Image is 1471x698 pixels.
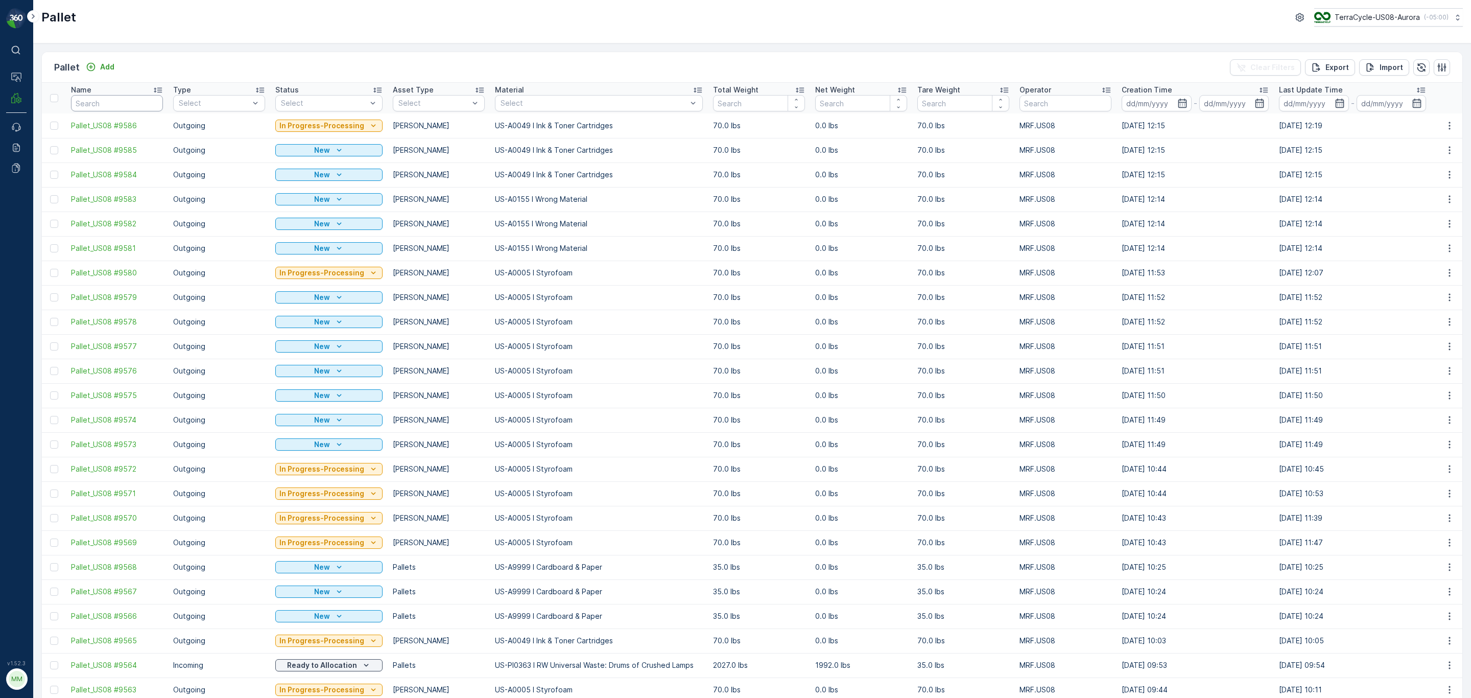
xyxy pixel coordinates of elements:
[1122,95,1192,111] input: dd/mm/yyyy
[275,684,383,696] button: In Progress-Processing
[815,341,907,352] p: 0.0 lbs
[1274,236,1431,261] td: [DATE] 12:14
[1019,390,1111,401] p: MRF.US08
[314,587,330,597] p: New
[50,342,58,351] div: Toggle Row Selected
[50,293,58,301] div: Toggle Row Selected
[71,660,163,670] a: Pallet_US08 #9564
[713,194,805,204] p: 70.0 lbs
[495,268,703,278] p: US-A0005 I Styrofoam
[314,562,330,572] p: New
[815,95,907,111] input: Search
[71,219,163,229] span: Pallet_US08 #9582
[50,146,58,154] div: Toggle Row Selected
[173,194,265,204] p: Outgoing
[50,195,58,203] div: Toggle Row Selected
[917,268,1009,278] p: 70.0 lbs
[314,611,330,621] p: New
[1019,292,1111,303] p: MRF.US08
[1314,8,1463,27] button: TerraCycle-US08-Aurora(-05:00)
[6,668,27,690] button: MM
[179,98,249,108] p: Select
[71,685,163,695] span: Pallet_US08 #9563
[50,588,58,596] div: Toggle Row Selected
[50,661,58,669] div: Toggle Row Selected
[1117,555,1274,579] td: [DATE] 10:25
[173,390,265,401] p: Outgoing
[71,341,163,352] a: Pallet_US08 #9577
[1351,97,1355,109] p: -
[71,439,163,450] span: Pallet_US08 #9573
[1274,629,1431,653] td: [DATE] 10:05
[917,219,1009,229] p: 70.0 lbs
[495,243,703,253] p: US-A0155 I Wrong Material
[713,243,805,253] p: 70.0 lbs
[917,390,1009,401] p: 70.0 lbs
[71,390,163,401] span: Pallet_US08 #9575
[1357,95,1427,111] input: dd/mm/yyyy
[1117,138,1274,162] td: [DATE] 12:15
[713,121,805,131] p: 70.0 lbs
[314,219,330,229] p: New
[1274,481,1431,506] td: [DATE] 10:53
[393,366,485,376] p: [PERSON_NAME]
[1274,138,1431,162] td: [DATE] 12:15
[1194,97,1197,109] p: -
[50,318,58,326] div: Toggle Row Selected
[50,440,58,449] div: Toggle Row Selected
[1117,408,1274,432] td: [DATE] 11:49
[71,464,163,474] a: Pallet_US08 #9572
[1274,261,1431,285] td: [DATE] 12:07
[1019,95,1111,111] input: Search
[393,85,434,95] p: Asset Type
[393,121,485,131] p: [PERSON_NAME]
[1117,506,1274,530] td: [DATE] 10:43
[50,122,58,130] div: Toggle Row Selected
[71,611,163,621] a: Pallet_US08 #9566
[815,194,907,204] p: 0.0 lbs
[173,219,265,229] p: Outgoing
[1117,383,1274,408] td: [DATE] 11:50
[50,391,58,400] div: Toggle Row Selected
[50,514,58,522] div: Toggle Row Selected
[71,513,163,523] a: Pallet_US08 #9570
[815,145,907,155] p: 0.0 lbs
[393,292,485,303] p: [PERSON_NAME]
[815,317,907,327] p: 0.0 lbs
[917,366,1009,376] p: 70.0 lbs
[1359,59,1409,76] button: Import
[71,415,163,425] span: Pallet_US08 #9574
[71,170,163,180] span: Pallet_US08 #9584
[1019,170,1111,180] p: MRF.US08
[815,268,907,278] p: 0.0 lbs
[917,145,1009,155] p: 70.0 lbs
[1019,194,1111,204] p: MRF.US08
[71,488,163,499] span: Pallet_US08 #9571
[713,145,805,155] p: 70.0 lbs
[71,121,163,131] span: Pallet_US08 #9586
[1117,457,1274,481] td: [DATE] 10:44
[71,538,163,548] a: Pallet_US08 #9569
[713,317,805,327] p: 70.0 lbs
[314,439,330,450] p: New
[71,636,163,646] a: Pallet_US08 #9565
[917,292,1009,303] p: 70.0 lbs
[71,292,163,303] a: Pallet_US08 #9579
[393,341,485,352] p: [PERSON_NAME]
[275,635,383,647] button: In Progress-Processing
[173,121,265,131] p: Outgoing
[71,95,163,111] input: Search
[1117,236,1274,261] td: [DATE] 12:14
[398,98,469,108] p: Select
[1274,162,1431,187] td: [DATE] 12:15
[279,121,364,131] p: In Progress-Processing
[275,659,383,671] button: Ready to Allocation
[275,120,383,132] button: In Progress-Processing
[314,366,330,376] p: New
[275,85,299,95] p: Status
[495,121,703,131] p: US-A0049 I Ink & Toner Cartridges
[713,268,805,278] p: 70.0 lbs
[1117,359,1274,383] td: [DATE] 11:51
[6,8,27,29] img: logo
